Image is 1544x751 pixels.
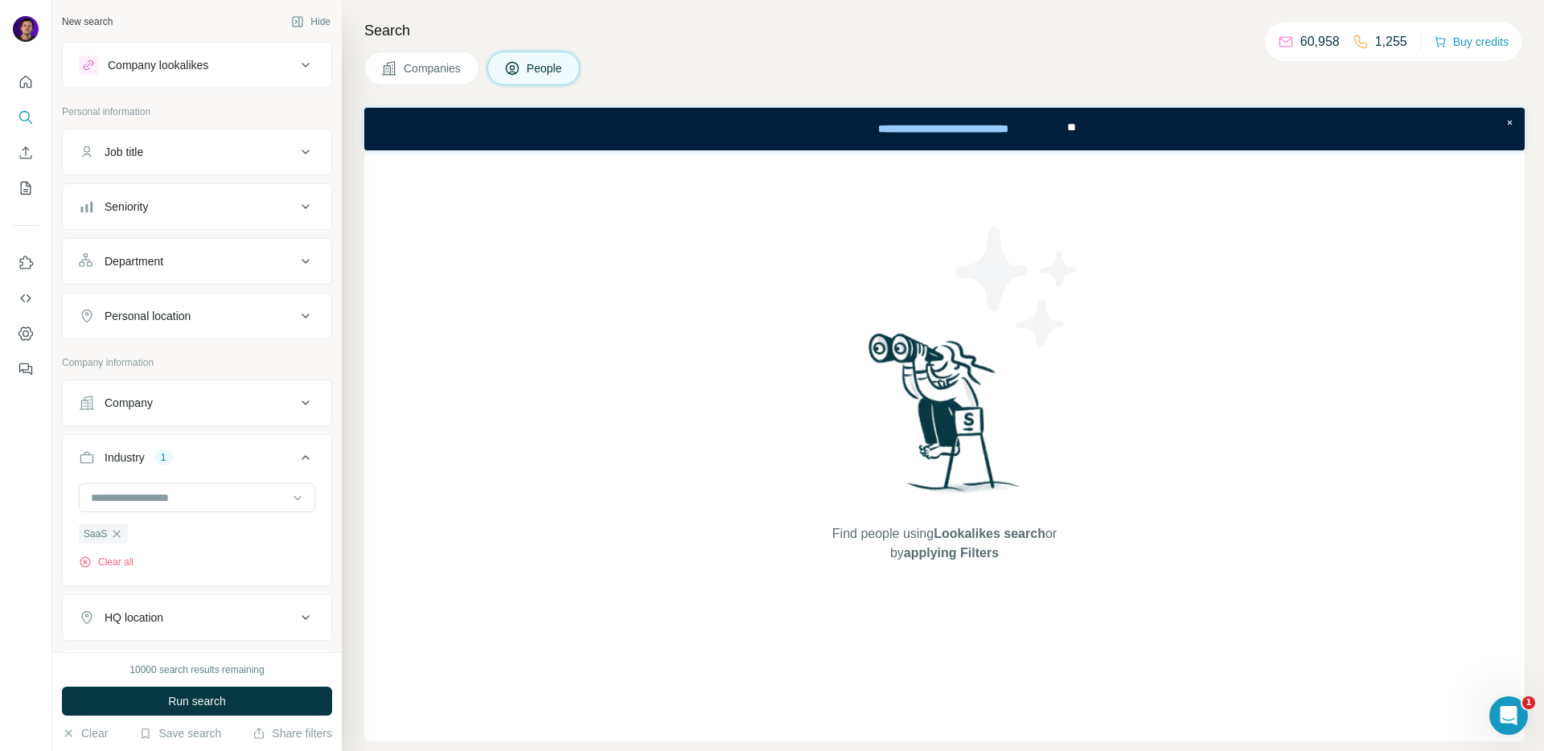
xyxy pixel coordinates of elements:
[105,449,145,466] div: Industry
[13,248,39,277] button: Use Surfe on LinkedIn
[861,329,1029,508] img: Surfe Illustration - Woman searching with binoculars
[13,284,39,313] button: Use Surfe API
[13,68,39,96] button: Quick start
[63,384,331,422] button: Company
[13,319,39,348] button: Dashboard
[105,609,163,626] div: HQ location
[527,60,564,76] span: People
[168,693,226,709] span: Run search
[105,308,191,324] div: Personal location
[62,105,332,119] p: Personal information
[815,524,1073,563] span: Find people using or by
[154,450,173,465] div: 1
[1375,32,1407,51] p: 1,255
[63,187,331,226] button: Seniority
[280,10,342,34] button: Hide
[79,555,133,569] button: Clear all
[13,16,39,42] img: Avatar
[63,297,331,335] button: Personal location
[105,253,163,269] div: Department
[13,138,39,167] button: Enrich CSV
[1300,32,1340,51] p: 60,958
[105,199,148,215] div: Seniority
[364,108,1525,150] iframe: Banner
[63,242,331,281] button: Department
[13,103,39,132] button: Search
[108,57,208,73] div: Company lookalikes
[62,687,332,716] button: Run search
[63,133,331,171] button: Job title
[13,355,39,384] button: Feedback
[62,355,332,370] p: Company information
[84,527,107,541] span: SaaS
[62,725,108,741] button: Clear
[364,19,1525,42] h4: Search
[1434,31,1509,53] button: Buy credits
[63,46,331,84] button: Company lookalikes
[404,60,462,76] span: Companies
[139,725,221,741] button: Save search
[63,598,331,637] button: HQ location
[105,144,143,160] div: Job title
[129,663,264,677] div: 10000 search results remaining
[62,14,113,29] div: New search
[1489,696,1528,735] iframe: Intercom live chat
[1522,696,1535,709] span: 1
[253,725,332,741] button: Share filters
[934,527,1045,540] span: Lookalikes search
[13,174,39,203] button: My lists
[904,546,999,560] span: applying Filters
[63,438,331,483] button: Industry1
[945,215,1090,359] img: Surfe Illustration - Stars
[105,395,153,411] div: Company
